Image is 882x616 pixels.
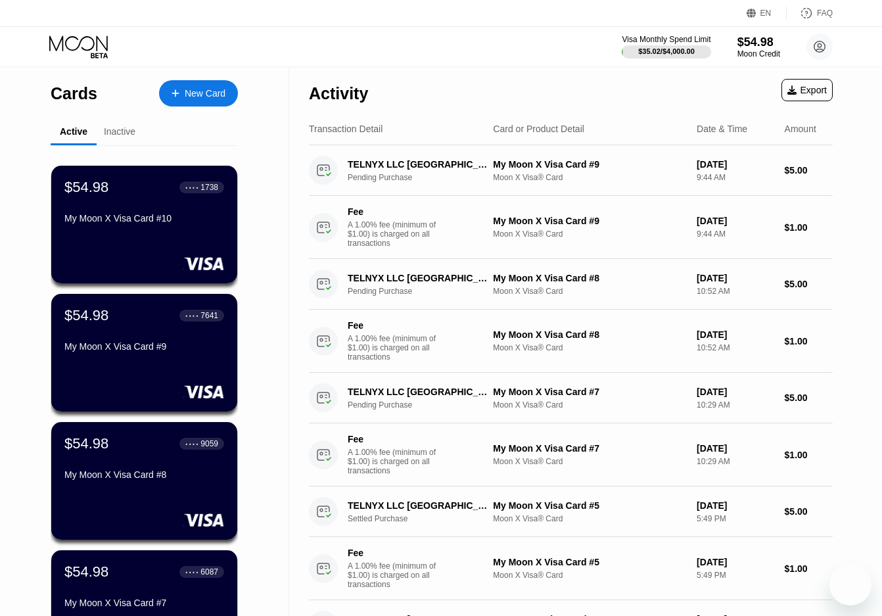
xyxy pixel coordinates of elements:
[493,329,686,340] div: My Moon X Visa Card #8
[309,537,833,600] div: FeeA 1.00% fee (minimum of $1.00) is charged on all transactionsMy Moon X Visa Card #5Moon X Visa...
[697,343,774,352] div: 10:52 AM
[697,124,747,134] div: Date & Time
[781,79,833,101] div: Export
[493,457,686,466] div: Moon X Visa® Card
[697,457,774,466] div: 10:29 AM
[697,216,774,226] div: [DATE]
[785,392,833,403] div: $5.00
[64,341,224,352] div: My Moon X Visa Card #9
[493,400,686,410] div: Moon X Visa® Card
[493,173,686,182] div: Moon X Visa® Card
[348,514,504,523] div: Settled Purchase
[785,450,833,460] div: $1.00
[51,294,237,412] div: $54.98● ● ● ●7641My Moon X Visa Card #9
[697,229,774,239] div: 9:44 AM
[185,570,198,574] div: ● ● ● ●
[348,206,440,217] div: Fee
[493,514,686,523] div: Moon X Visa® Card
[493,500,686,511] div: My Moon X Visa Card #5
[309,84,368,103] div: Activity
[697,287,774,296] div: 10:52 AM
[697,273,774,283] div: [DATE]
[348,561,446,589] div: A 1.00% fee (minimum of $1.00) is charged on all transactions
[493,159,686,170] div: My Moon X Visa Card #9
[493,216,686,226] div: My Moon X Visa Card #9
[64,435,108,452] div: $54.98
[785,222,833,233] div: $1.00
[785,563,833,574] div: $1.00
[64,563,108,580] div: $54.98
[697,500,774,511] div: [DATE]
[348,448,446,475] div: A 1.00% fee (minimum of $1.00) is charged on all transactions
[493,287,686,296] div: Moon X Visa® Card
[493,571,686,580] div: Moon X Visa® Card
[104,126,135,137] div: Inactive
[51,422,237,540] div: $54.98● ● ● ●9059My Moon X Visa Card #8
[697,514,774,523] div: 5:49 PM
[737,49,780,59] div: Moon Credit
[64,213,224,224] div: My Moon X Visa Card #10
[829,563,871,605] iframe: Button to launch messaging window
[785,506,833,517] div: $5.00
[785,279,833,289] div: $5.00
[309,196,833,259] div: FeeA 1.00% fee (minimum of $1.00) is charged on all transactionsMy Moon X Visa Card #9Moon X Visa...
[697,400,774,410] div: 10:29 AM
[493,443,686,454] div: My Moon X Visa Card #7
[787,7,833,20] div: FAQ
[493,557,686,567] div: My Moon X Visa Card #5
[638,47,695,55] div: $35.02 / $4,000.00
[697,159,774,170] div: [DATE]
[348,159,493,170] div: TELNYX LLC [GEOGRAPHIC_DATA] [GEOGRAPHIC_DATA]
[493,229,686,239] div: Moon X Visa® Card
[697,571,774,580] div: 5:49 PM
[697,329,774,340] div: [DATE]
[348,548,440,558] div: Fee
[309,145,833,196] div: TELNYX LLC [GEOGRAPHIC_DATA] [GEOGRAPHIC_DATA]Pending PurchaseMy Moon X Visa Card #9Moon X Visa® ...
[348,173,504,182] div: Pending Purchase
[785,124,816,134] div: Amount
[493,343,686,352] div: Moon X Visa® Card
[309,373,833,423] div: TELNYX LLC [GEOGRAPHIC_DATA] [GEOGRAPHIC_DATA]Pending PurchaseMy Moon X Visa Card #7Moon X Visa® ...
[309,486,833,537] div: TELNYX LLC [GEOGRAPHIC_DATA] [GEOGRAPHIC_DATA]Settled PurchaseMy Moon X Visa Card #5Moon X Visa® ...
[60,126,87,137] div: Active
[622,35,710,44] div: Visa Monthly Spend Limit
[348,434,440,444] div: Fee
[185,185,198,189] div: ● ● ● ●
[697,387,774,397] div: [DATE]
[64,598,224,608] div: My Moon X Visa Card #7
[185,314,198,318] div: ● ● ● ●
[493,124,584,134] div: Card or Product Detail
[348,320,440,331] div: Fee
[622,35,710,59] div: Visa Monthly Spend Limit$35.02/$4,000.00
[747,7,787,20] div: EN
[348,400,504,410] div: Pending Purchase
[51,84,97,103] div: Cards
[309,259,833,310] div: TELNYX LLC [GEOGRAPHIC_DATA] [GEOGRAPHIC_DATA]Pending PurchaseMy Moon X Visa Card #8Moon X Visa® ...
[185,88,225,99] div: New Card
[200,439,218,448] div: 9059
[200,567,218,577] div: 6087
[817,9,833,18] div: FAQ
[348,220,446,248] div: A 1.00% fee (minimum of $1.00) is charged on all transactions
[348,334,446,362] div: A 1.00% fee (minimum of $1.00) is charged on all transactions
[737,36,780,59] div: $54.98Moon Credit
[348,387,493,397] div: TELNYX LLC [GEOGRAPHIC_DATA] [GEOGRAPHIC_DATA]
[787,85,827,95] div: Export
[760,9,772,18] div: EN
[737,36,780,49] div: $54.98
[200,311,218,320] div: 7641
[309,124,383,134] div: Transaction Detail
[51,166,237,283] div: $54.98● ● ● ●1738My Moon X Visa Card #10
[64,179,108,196] div: $54.98
[309,423,833,486] div: FeeA 1.00% fee (minimum of $1.00) is charged on all transactionsMy Moon X Visa Card #7Moon X Visa...
[348,500,493,511] div: TELNYX LLC [GEOGRAPHIC_DATA] [GEOGRAPHIC_DATA]
[493,387,686,397] div: My Moon X Visa Card #7
[64,307,108,324] div: $54.98
[493,273,686,283] div: My Moon X Visa Card #8
[785,165,833,176] div: $5.00
[309,310,833,373] div: FeeA 1.00% fee (minimum of $1.00) is charged on all transactionsMy Moon X Visa Card #8Moon X Visa...
[697,557,774,567] div: [DATE]
[159,80,238,107] div: New Card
